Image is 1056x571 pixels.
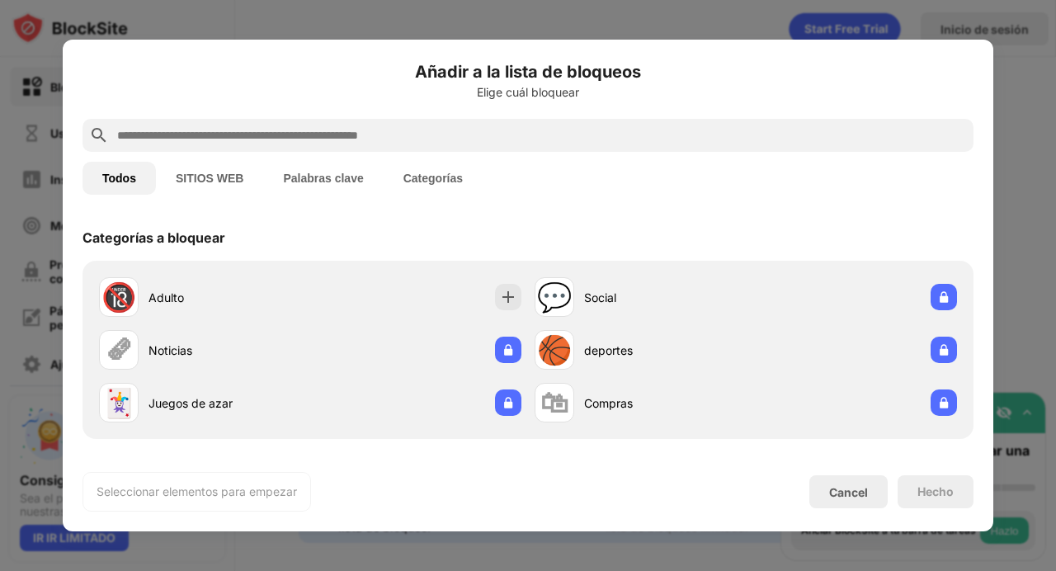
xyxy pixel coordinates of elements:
div: Compras [584,394,746,412]
h6: Añadir a la lista de bloqueos [82,59,973,84]
button: SITIOS WEB [156,162,263,195]
div: Juegos de azar [148,394,310,412]
div: Elige cuál bloquear [82,86,973,99]
div: 🗞 [105,333,133,367]
div: Hecho [917,485,954,498]
div: Adulto [148,289,310,306]
div: Categorías a bloquear [82,229,225,246]
button: Todos [82,162,156,195]
div: Cancel [829,485,868,499]
div: Seleccionar elementos para empezar [97,484,297,500]
button: Categorías [384,162,483,195]
button: Palabras clave [263,162,383,195]
div: Noticias [148,342,310,359]
div: Social [584,289,746,306]
div: 💬 [537,281,572,314]
img: search.svg [89,125,109,145]
div: deportes [584,342,746,359]
div: 🃏 [101,386,136,420]
div: 🛍 [540,386,568,420]
div: 🏀 [537,333,572,367]
div: 🔞 [101,281,136,314]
